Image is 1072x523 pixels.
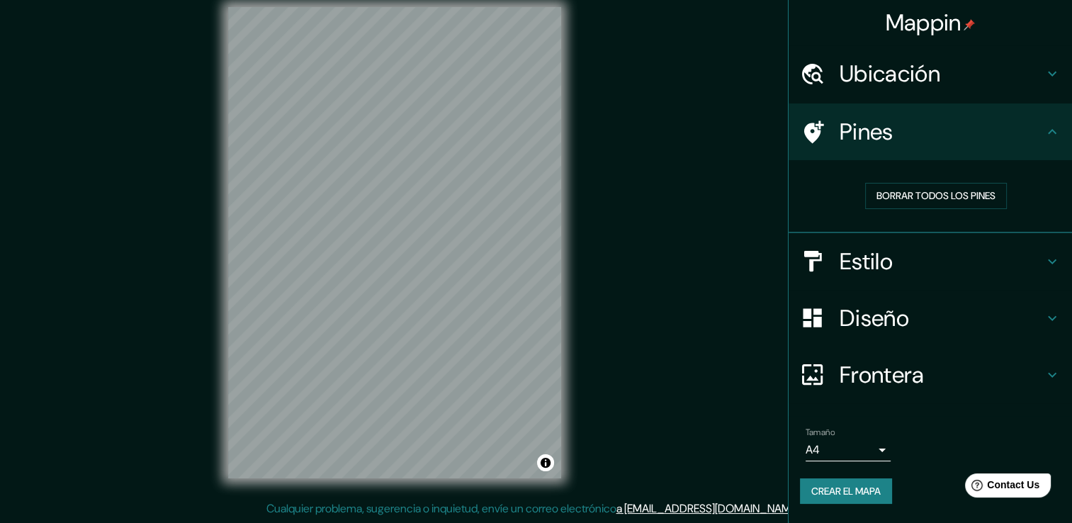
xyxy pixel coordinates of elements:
div: Frontera [789,347,1072,403]
div: Estilo [789,233,1072,290]
div: Pines [789,103,1072,160]
h4: Estilo [840,247,1044,276]
font: Borrar todos los pines [876,187,995,205]
canvas: Mapa [228,7,561,478]
button: Borrar todos los pines [865,183,1007,209]
button: Crear el mapa [800,478,892,505]
div: Diseño [789,290,1072,347]
h4: Diseño [840,304,1044,332]
h4: Ubicación [840,60,1044,88]
div: A4 [806,439,891,461]
font: Mappin [886,8,961,38]
a: a [EMAIL_ADDRESS][DOMAIN_NAME] [616,501,799,516]
div: Ubicación [789,45,1072,102]
p: Cualquier problema, sugerencia o inquietud, envíe un correo electrónico . [266,500,801,517]
label: Tamaño [806,426,835,438]
h4: Frontera [840,361,1044,389]
iframe: Help widget launcher [946,468,1056,507]
button: Alternar atribución [537,454,554,471]
h4: Pines [840,118,1044,146]
font: Crear el mapa [811,483,881,500]
img: pin-icon.png [964,19,975,30]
